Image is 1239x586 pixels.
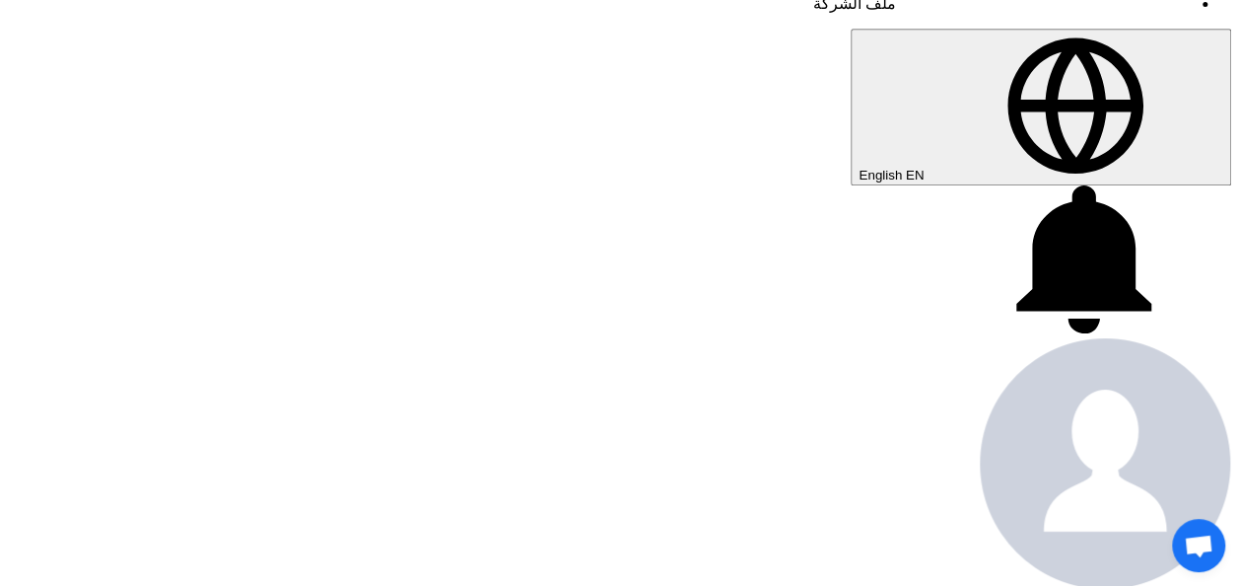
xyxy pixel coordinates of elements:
[1172,519,1225,572] a: Open chat
[851,29,1231,185] button: English EN
[906,168,925,183] span: EN
[859,168,902,183] span: English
